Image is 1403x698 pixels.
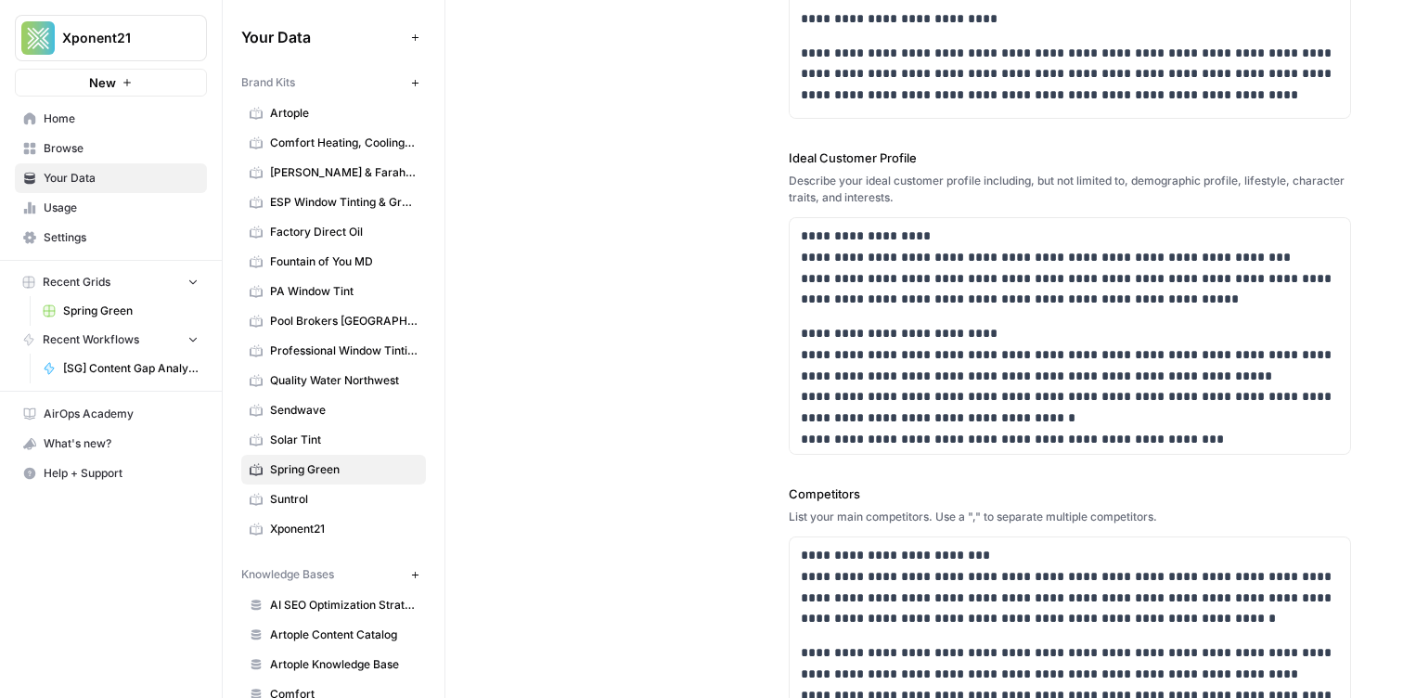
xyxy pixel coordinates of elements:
span: Xponent21 [270,521,418,537]
span: Artople [270,105,418,122]
span: PA Window Tint [270,283,418,300]
a: Sendwave [241,395,426,425]
span: AI SEO Optimization Strategy Playbook [270,597,418,614]
a: AI SEO Optimization Strategy Playbook [241,590,426,620]
span: Artople Content Catalog [270,627,418,643]
a: Comfort Heating, Cooling, Electrical & Plumbing [241,128,426,158]
a: Artople Content Catalog [241,620,426,650]
button: Workspace: Xponent21 [15,15,207,61]
label: Ideal Customer Profile [789,149,1351,167]
span: Fountain of You MD [270,253,418,270]
span: Help + Support [44,465,199,482]
span: Factory Direct Oil [270,224,418,240]
span: Browse [44,140,199,157]
span: Your Data [241,26,404,48]
span: Quality Water Northwest [270,372,418,389]
span: Artople Knowledge Base [270,656,418,673]
a: Fountain of You MD [241,247,426,277]
button: What's new? [15,429,207,459]
div: List your main competitors. Use a "," to separate multiple competitors. [789,509,1351,525]
a: Pool Brokers [GEOGRAPHIC_DATA] [241,306,426,336]
button: Recent Grids [15,268,207,296]
span: Recent Grids [43,274,110,291]
span: [SG] Content Gap Analysis - o3 [63,360,199,377]
a: Settings [15,223,207,252]
label: Competitors [789,485,1351,503]
a: PA Window Tint [241,277,426,306]
span: Usage [44,200,199,216]
span: Spring Green [63,303,199,319]
span: AirOps Academy [44,406,199,422]
a: ESP Window Tinting & Graphics [241,187,426,217]
span: Comfort Heating, Cooling, Electrical & Plumbing [270,135,418,151]
span: Suntrol [270,491,418,508]
a: Artople [241,98,426,128]
a: Spring Green [34,296,207,326]
button: New [15,69,207,97]
span: New [89,73,116,92]
a: Home [15,104,207,134]
span: Brand Kits [241,74,295,91]
img: Xponent21 Logo [21,21,55,55]
span: Home [44,110,199,127]
span: Sendwave [270,402,418,419]
button: Help + Support [15,459,207,488]
span: Pool Brokers [GEOGRAPHIC_DATA] [270,313,418,330]
span: Xponent21 [62,29,174,47]
div: Describe your ideal customer profile including, but not limited to, demographic profile, lifestyl... [789,173,1351,206]
a: Usage [15,193,207,223]
span: ESP Window Tinting & Graphics [270,194,418,211]
a: Quality Water Northwest [241,366,426,395]
button: Recent Workflows [15,326,207,354]
a: AirOps Academy [15,399,207,429]
a: Factory Direct Oil [241,217,426,247]
span: [PERSON_NAME] & Farah Eye & Laser Center [270,164,418,181]
a: [PERSON_NAME] & Farah Eye & Laser Center [241,158,426,187]
a: Artople Knowledge Base [241,650,426,679]
span: Spring Green [270,461,418,478]
a: Professional Window Tinting [241,336,426,366]
a: Solar Tint [241,425,426,455]
a: Suntrol [241,485,426,514]
span: Knowledge Bases [241,566,334,583]
a: [SG] Content Gap Analysis - o3 [34,354,207,383]
span: Recent Workflows [43,331,139,348]
a: Browse [15,134,207,163]
a: Your Data [15,163,207,193]
span: Settings [44,229,199,246]
a: Spring Green [241,455,426,485]
div: What's new? [16,430,206,458]
a: Xponent21 [241,514,426,544]
span: Professional Window Tinting [270,343,418,359]
span: Solar Tint [270,432,418,448]
span: Your Data [44,170,199,187]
